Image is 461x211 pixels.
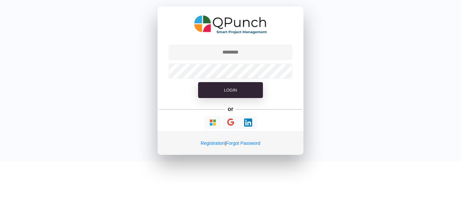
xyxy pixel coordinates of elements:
[244,118,252,127] img: Loading...
[223,116,239,129] button: Continue With Google
[209,118,217,127] img: Loading...
[227,105,235,114] h5: or
[224,88,237,93] span: Login
[226,141,260,146] a: Forgot Password
[201,141,225,146] a: Registration
[158,131,303,155] div: |
[194,13,267,36] img: QPunch
[240,116,257,129] button: Continue With LinkedIn
[204,116,221,129] button: Continue With Microsoft Azure
[198,82,263,98] button: Login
